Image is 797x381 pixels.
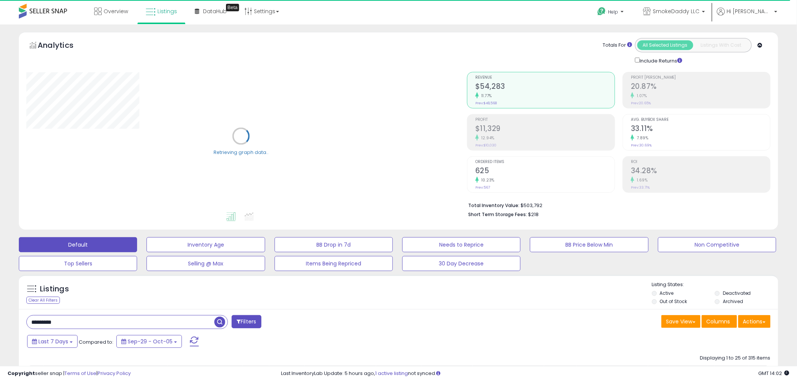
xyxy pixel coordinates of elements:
[475,101,497,105] small: Prev: $48,568
[591,1,631,24] a: Help
[707,318,730,325] span: Columns
[658,237,776,252] button: Non Competitive
[475,118,615,122] span: Profit
[281,370,789,377] div: Last InventoryLab Update: 5 hours ago, not synced.
[631,185,650,190] small: Prev: 33.71%
[64,370,96,377] a: Terms of Use
[232,315,261,328] button: Filters
[203,8,227,15] span: DataHub
[157,8,177,15] span: Listings
[475,143,496,148] small: Prev: $10,030
[530,237,648,252] button: BB Price Below Min
[79,338,113,346] span: Compared to:
[727,8,772,15] span: Hi [PERSON_NAME]
[634,177,648,183] small: 1.69%
[8,370,35,377] strong: Copyright
[717,8,777,24] a: Hi [PERSON_NAME]
[528,211,539,218] span: $218
[652,281,778,288] p: Listing States:
[104,8,128,15] span: Overview
[402,237,521,252] button: Needs to Reprice
[634,93,647,99] small: 1.07%
[19,256,137,271] button: Top Sellers
[475,185,490,190] small: Prev: 567
[40,284,69,294] h5: Listings
[226,4,239,11] div: Tooltip anchor
[479,177,495,183] small: 10.23%
[631,166,770,177] h2: 34.28%
[631,143,652,148] small: Prev: 30.69%
[693,40,749,50] button: Listings With Cost
[475,160,615,164] span: Ordered Items
[608,9,618,15] span: Help
[475,166,615,177] h2: 625
[214,149,269,156] div: Retrieving graph data..
[738,315,771,328] button: Actions
[637,40,693,50] button: All Selected Listings
[468,202,519,209] b: Total Inventory Value:
[275,237,393,252] button: BB Drop in 7d
[631,82,770,92] h2: 20.87%
[402,256,521,271] button: 30 Day Decrease
[653,8,700,15] span: SmokeDaddy LLC
[660,298,687,305] label: Out of Stock
[479,135,495,141] small: 12.94%
[147,237,265,252] button: Inventory Age
[661,315,701,328] button: Save View
[631,118,770,122] span: Avg. Buybox Share
[723,298,743,305] label: Archived
[723,290,751,296] label: Deactivated
[468,211,527,218] b: Short Term Storage Fees:
[27,335,78,348] button: Last 7 Days
[38,338,68,345] span: Last 7 Days
[759,370,789,377] span: 2025-10-13 14:02 GMT
[26,297,60,304] div: Clear All Filters
[475,124,615,134] h2: $11,329
[116,335,182,348] button: Sep-29 - Oct-05
[98,370,131,377] a: Privacy Policy
[8,370,131,377] div: seller snap | |
[147,256,265,271] button: Selling @ Max
[468,200,765,209] li: $503,792
[275,256,393,271] button: Items Being Repriced
[475,82,615,92] h2: $54,283
[631,76,770,80] span: Profit [PERSON_NAME]
[603,42,632,49] div: Totals For
[597,7,606,16] i: Get Help
[631,160,770,164] span: ROI
[631,124,770,134] h2: 33.11%
[634,135,649,141] small: 7.89%
[475,76,615,80] span: Revenue
[479,93,492,99] small: 11.77%
[702,315,737,328] button: Columns
[631,101,651,105] small: Prev: 20.65%
[629,56,692,64] div: Include Returns
[128,338,173,345] span: Sep-29 - Oct-05
[376,370,408,377] a: 1 active listing
[700,355,771,362] div: Displaying 1 to 25 of 315 items
[19,237,137,252] button: Default
[38,40,88,52] h5: Analytics
[660,290,674,296] label: Active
